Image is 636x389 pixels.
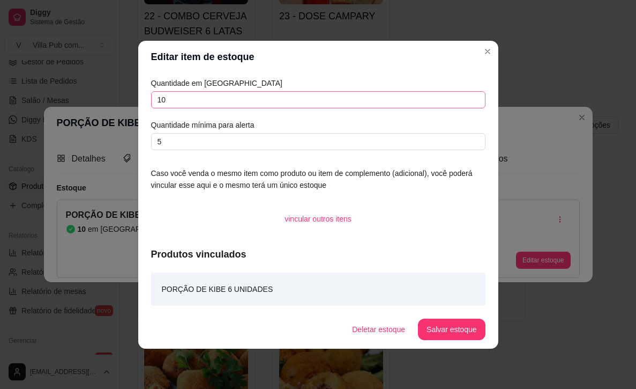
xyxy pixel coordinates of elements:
[151,247,485,262] article: Produtos vinculados
[276,208,360,230] button: vincular outros itens
[479,43,496,60] button: Close
[138,41,498,73] header: Editar item de estoque
[151,77,485,89] article: Quantidade em [GEOGRAPHIC_DATA]
[151,167,485,191] article: Caso você venda o mesmo item como produto ou item de complemento (adicional), você poderá vincula...
[343,319,414,340] button: Deletar estoque
[418,319,485,340] button: Salvar estoque
[151,119,485,131] article: Quantidade mínima para alerta
[162,283,273,295] article: PORÇÃO DE KIBE 6 UNIDADES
